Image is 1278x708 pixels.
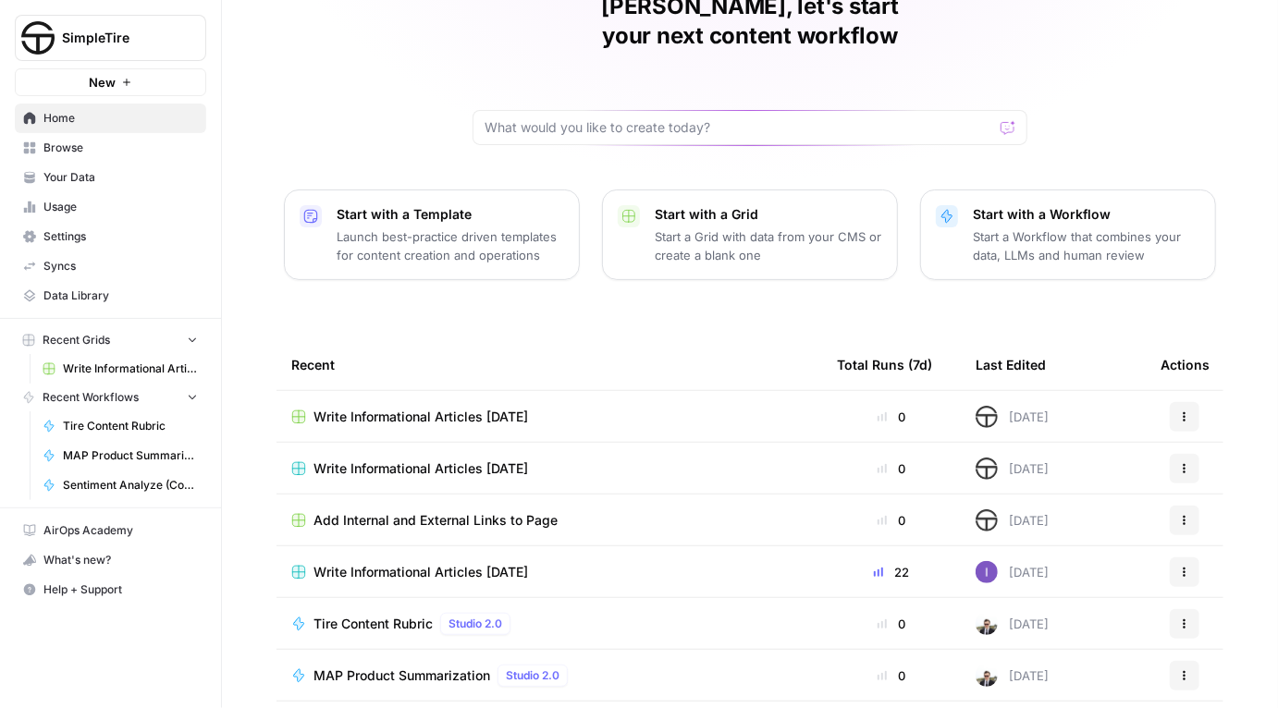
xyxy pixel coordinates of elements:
a: Tire Content Rubric [34,411,206,441]
span: Write Informational Articles [DATE] [313,563,528,581]
img: v5okzkncwo4fw8yck7rwd9lg9mjl [976,561,998,583]
span: Sentiment Analyze (Conversation Level) [63,477,198,494]
div: Total Runs (7d) [837,339,932,390]
a: MAP Product Summarization [34,441,206,470]
span: MAP Product Summarization [63,447,198,464]
button: Recent Workflows [15,384,206,411]
div: [DATE] [976,458,1049,480]
span: Home [43,110,198,127]
button: Start with a TemplateLaunch best-practice driven templates for content creation and operations [284,189,580,280]
a: Settings [15,222,206,251]
button: Start with a GridStart a Grid with data from your CMS or create a blank one [602,189,898,280]
span: Your Data [43,169,198,186]
p: Start with a Grid [655,205,882,224]
img: cpmk7mkkmg4v6kad97d2rff2inwm [976,665,998,687]
input: What would you like to create today? [485,118,993,137]
a: Sentiment Analyze (Conversation Level) [34,470,206,500]
img: lar1sgqvqn3sr8xovzmvdpkywnbn [976,406,998,428]
div: 0 [837,408,946,426]
span: AirOps Academy [43,522,198,539]
button: Recent Grids [15,326,206,354]
button: What's new? [15,545,206,575]
span: Data Library [43,287,198,304]
img: lar1sgqvqn3sr8xovzmvdpkywnbn [976,458,998,480]
button: Workspace: SimpleTire [15,15,206,61]
div: What's new? [16,546,205,574]
a: Tire Content RubricStudio 2.0 [291,613,807,635]
div: [DATE] [976,665,1049,687]
a: Syncs [15,251,206,281]
div: [DATE] [976,406,1049,428]
span: Write Informational Articles [DATE] [313,459,528,478]
a: Write Informational Articles [DATE] [34,354,206,384]
div: [DATE] [976,613,1049,635]
span: Help + Support [43,581,198,598]
img: SimpleTire Logo [21,21,55,55]
span: MAP Product Summarization [313,666,490,685]
img: lar1sgqvqn3sr8xovzmvdpkywnbn [976,509,998,531]
p: Start a Workflow that combines your data, LLMs and human review [973,227,1200,264]
span: Recent Workflows [43,389,139,406]
p: Start with a Workflow [973,205,1200,224]
span: Syncs [43,258,198,275]
div: 0 [837,666,946,685]
p: Start with a Template [337,205,564,224]
span: Write Informational Articles [DATE] [63,360,198,377]
span: New [89,73,116,92]
div: Last Edited [976,339,1046,390]
a: Browse [15,133,206,163]
span: SimpleTire [62,29,174,47]
span: Tire Content Rubric [313,615,433,633]
a: Add Internal and External Links to Page [291,511,807,530]
a: Usage [15,192,206,222]
div: 0 [837,459,946,478]
button: Help + Support [15,575,206,604]
a: Write Informational Articles [DATE] [291,459,807,478]
div: 22 [837,563,946,581]
div: [DATE] [976,509,1049,531]
div: Recent [291,339,807,390]
div: 0 [837,511,946,530]
span: Browse [43,140,198,156]
a: Write Informational Articles [DATE] [291,563,807,581]
div: [DATE] [976,561,1049,583]
span: Settings [43,228,198,245]
a: Write Informational Articles [DATE] [291,408,807,426]
button: New [15,68,206,96]
a: MAP Product SummarizationStudio 2.0 [291,665,807,687]
a: Home [15,104,206,133]
a: AirOps Academy [15,516,206,545]
span: Tire Content Rubric [63,418,198,434]
img: cpmk7mkkmg4v6kad97d2rff2inwm [976,613,998,635]
span: Studio 2.0 [506,667,559,684]
div: 0 [837,615,946,633]
p: Launch best-practice driven templates for content creation and operations [337,227,564,264]
span: Studio 2.0 [449,616,502,632]
p: Start a Grid with data from your CMS or create a blank one [655,227,882,264]
span: Add Internal and External Links to Page [313,511,558,530]
a: Your Data [15,163,206,192]
span: Recent Grids [43,332,110,348]
span: Write Informational Articles [DATE] [313,408,528,426]
div: Actions [1161,339,1210,390]
a: Data Library [15,281,206,311]
span: Usage [43,199,198,215]
button: Start with a WorkflowStart a Workflow that combines your data, LLMs and human review [920,189,1216,280]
